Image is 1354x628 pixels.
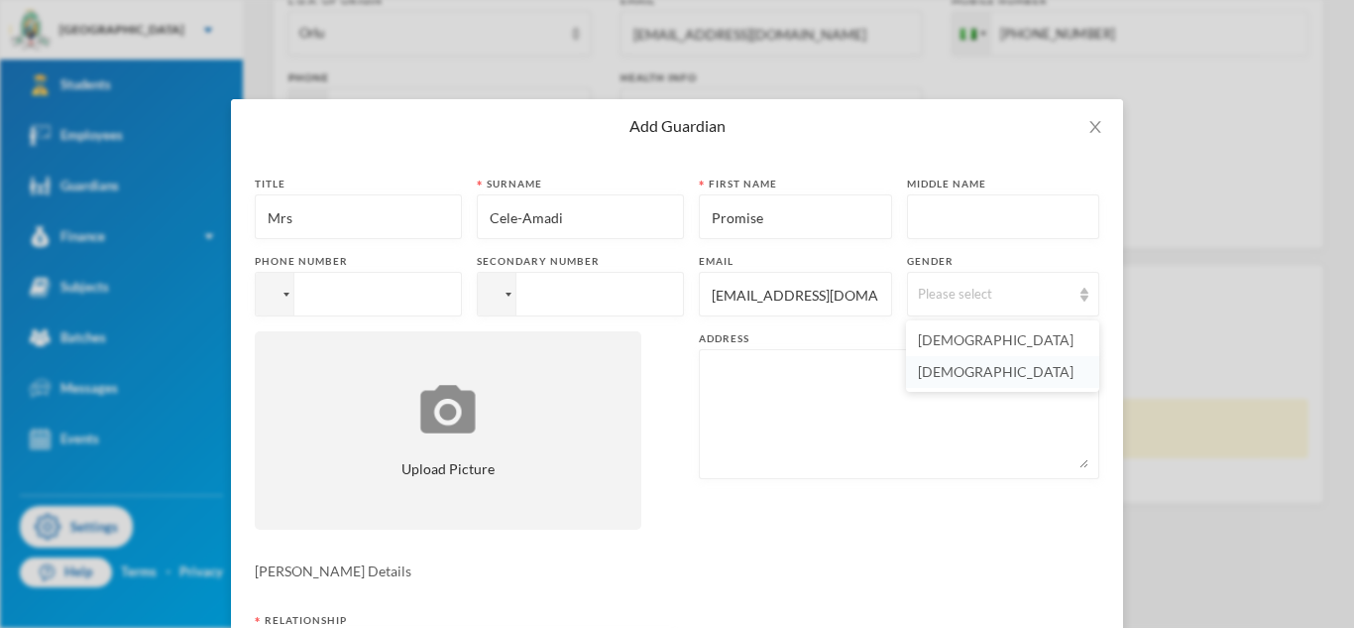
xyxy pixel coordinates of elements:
div: Gender [907,254,1100,269]
button: Close [1068,99,1123,155]
span: [DEMOGRAPHIC_DATA] [918,363,1073,380]
div: [PERSON_NAME] Details [255,561,1099,581]
div: Please select [918,285,1072,305]
span: [DEMOGRAPHIC_DATA] [918,331,1073,348]
div: Address [699,331,1099,346]
div: Relationship [255,613,677,628]
div: Add Guardian [255,115,1099,137]
span: Upload Picture [401,458,495,479]
i: icon: close [1087,119,1103,135]
div: First name [699,177,892,191]
div: Surname [477,177,684,191]
div: Title [255,177,462,191]
div: Email [699,254,892,269]
div: Secondary number [477,254,684,269]
div: Middle name [907,177,1100,191]
img: upload [415,382,481,437]
div: Phone number [255,254,462,269]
